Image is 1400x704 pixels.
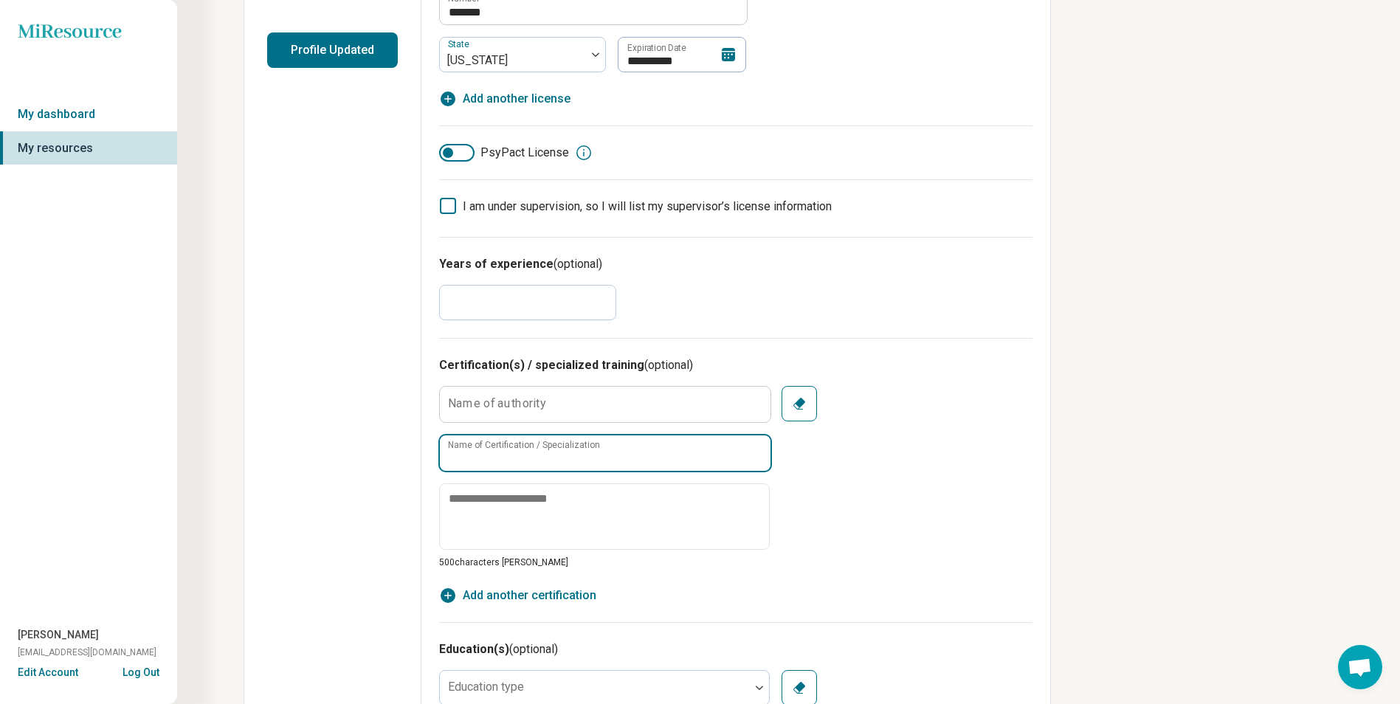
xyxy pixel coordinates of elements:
[448,680,524,694] label: Education type
[439,356,1032,374] h3: Certification(s) / specialized training
[644,358,693,372] span: (optional)
[463,587,596,604] span: Add another certification
[18,646,156,659] span: [EMAIL_ADDRESS][DOMAIN_NAME]
[123,665,159,677] button: Log Out
[439,556,770,569] p: 500 characters [PERSON_NAME]
[439,641,1032,658] h3: Education(s)
[509,642,558,656] span: (optional)
[463,199,832,213] span: I am under supervision, so I will list my supervisor’s license information
[1338,645,1382,689] div: Open chat
[448,441,600,449] label: Name of Certification / Specialization
[18,627,99,643] span: [PERSON_NAME]
[439,255,1032,273] h3: Years of experience
[448,398,546,410] label: Name of authority
[554,257,602,271] span: (optional)
[448,39,472,49] label: State
[439,587,596,604] button: Add another certification
[267,32,398,68] button: Profile Updated
[463,90,570,108] span: Add another license
[439,90,570,108] button: Add another license
[439,144,569,162] label: PsyPact License
[18,665,78,680] button: Edit Account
